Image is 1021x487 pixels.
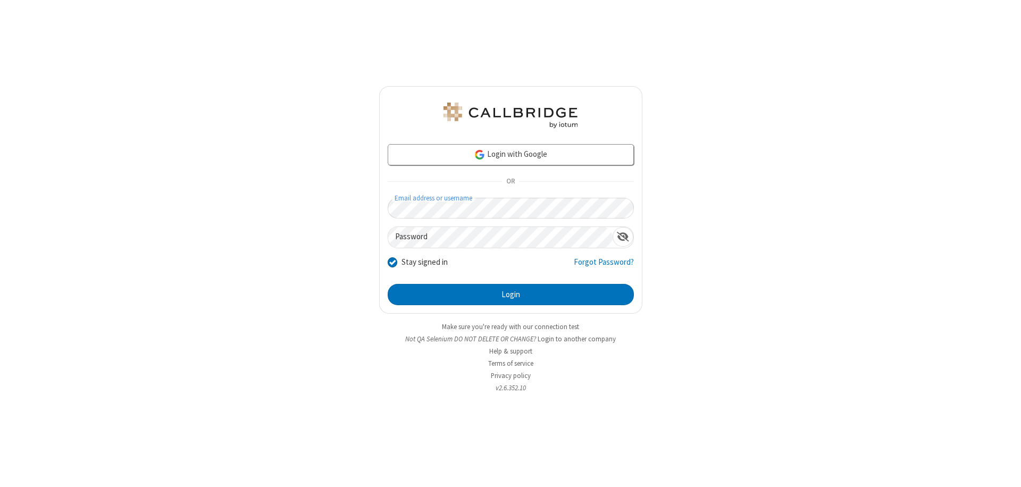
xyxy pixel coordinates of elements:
input: Email address or username [388,198,634,219]
input: Password [388,227,613,248]
label: Stay signed in [401,256,448,268]
img: QA Selenium DO NOT DELETE OR CHANGE [441,103,580,128]
li: Not QA Selenium DO NOT DELETE OR CHANGE? [379,334,642,344]
a: Terms of service [488,359,533,368]
div: Show password [613,227,633,247]
a: Help & support [489,347,532,356]
a: Privacy policy [491,371,531,380]
a: Make sure you're ready with our connection test [442,322,579,331]
a: Login with Google [388,144,634,165]
a: Forgot Password? [574,256,634,276]
img: google-icon.png [474,149,486,161]
li: v2.6.352.10 [379,383,642,393]
button: Login [388,284,634,305]
button: Login to another company [538,334,616,344]
span: OR [502,174,519,189]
